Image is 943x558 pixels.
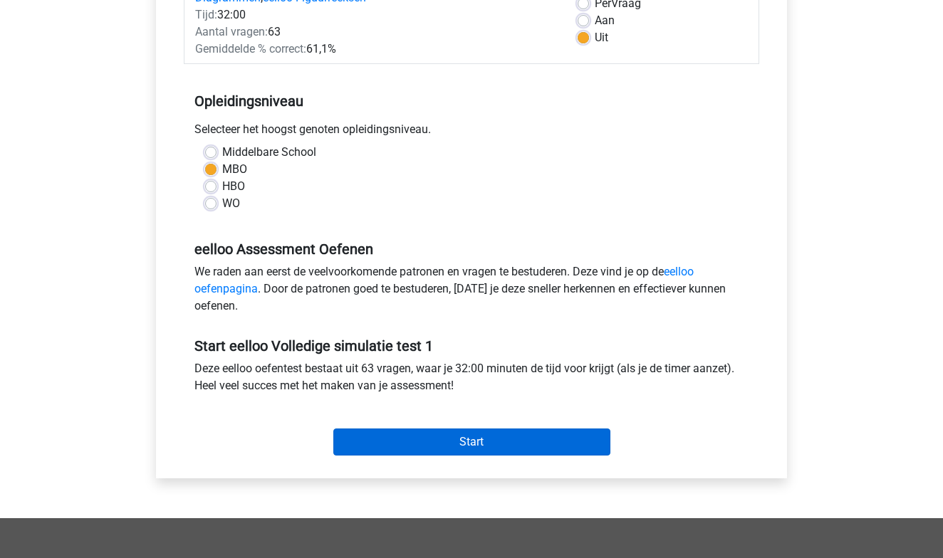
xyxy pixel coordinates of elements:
[195,8,217,21] span: Tijd:
[333,428,610,456] input: Start
[595,12,615,29] label: Aan
[184,6,567,23] div: 32:00
[184,263,759,320] div: We raden aan eerst de veelvoorkomende patronen en vragen te bestuderen. Deze vind je op de . Door...
[184,121,759,144] div: Selecteer het hoogst genoten opleidingsniveau.
[222,178,245,195] label: HBO
[222,195,240,212] label: WO
[195,42,306,56] span: Gemiddelde % correct:
[222,144,316,161] label: Middelbare School
[184,41,567,58] div: 61,1%
[194,337,749,354] h5: Start eelloo Volledige simulatie test 1
[194,87,749,115] h5: Opleidingsniveau
[184,360,759,400] div: Deze eelloo oefentest bestaat uit 63 vragen, waar je 32:00 minuten de tijd voor krijgt (als je de...
[194,241,749,258] h5: eelloo Assessment Oefenen
[184,23,567,41] div: 63
[595,29,608,46] label: Uit
[222,161,247,178] label: MBO
[195,25,268,38] span: Aantal vragen:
